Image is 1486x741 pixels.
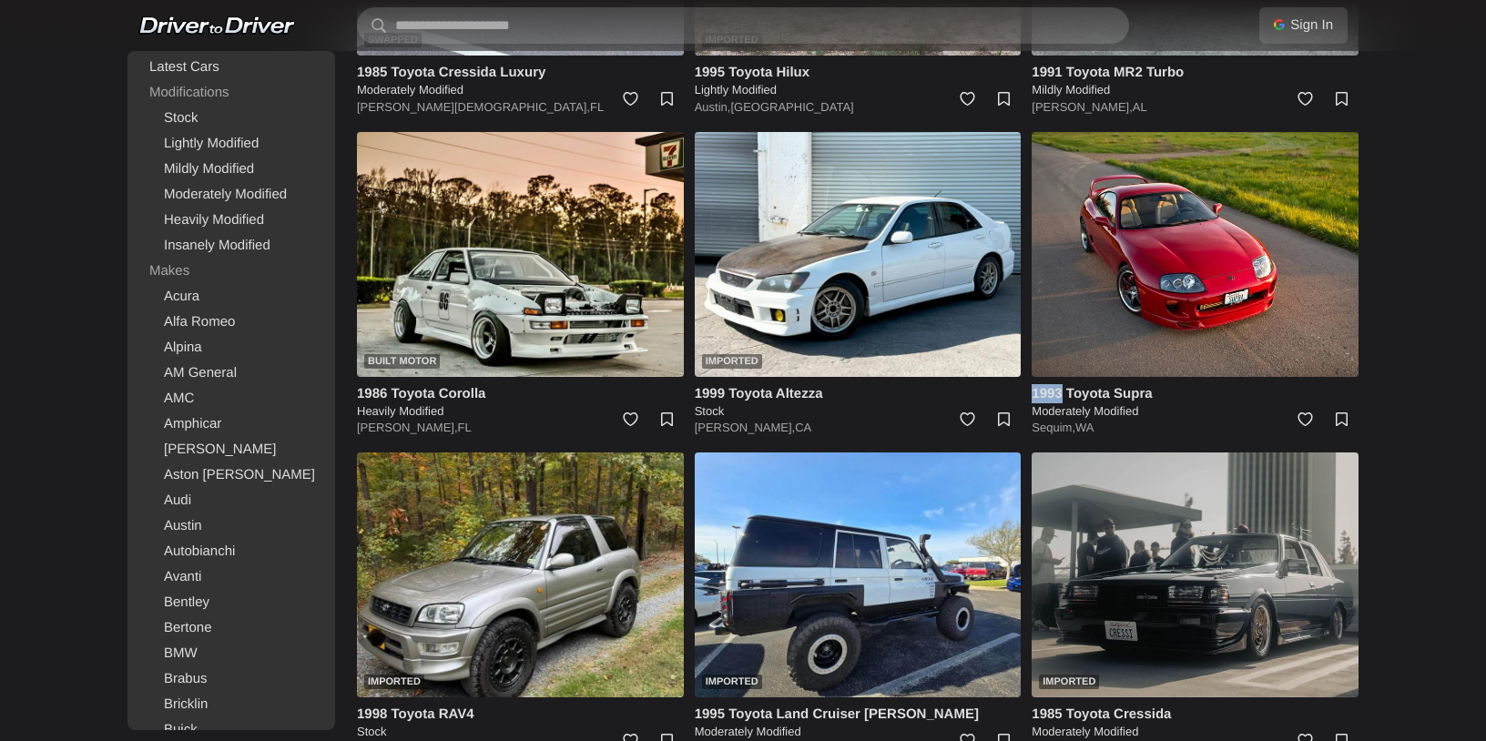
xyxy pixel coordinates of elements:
[131,411,331,437] a: Amphicar
[131,55,331,80] a: Latest Cars
[131,360,331,386] a: AM General
[357,705,684,740] a: 1998 Toyota RAV4 Stock
[364,675,424,689] div: Imported
[695,403,1022,420] h5: Stock
[357,452,684,697] img: 1998 Toyota RAV4 for sale
[364,354,440,369] div: Built Motor
[695,132,1022,377] a: Imported
[695,452,1022,697] img: 1995 Toyota Land Cruiser Prado for sale
[131,259,331,284] div: Makes
[131,208,331,233] a: Heavily Modified
[131,692,331,717] a: Bricklin
[1039,675,1099,689] div: Imported
[131,284,331,310] a: Acura
[695,100,731,114] a: Austin,
[702,675,762,689] div: Imported
[702,354,762,369] div: Imported
[357,63,684,82] h4: 1985 Toyota Cressida Luxury
[695,724,1022,740] h5: Moderately Modified
[357,82,684,98] h5: Moderately Modified
[695,705,1022,724] h4: 1995 Toyota Land Cruiser [PERSON_NAME]
[1032,705,1359,724] h4: 1985 Toyota Cressida
[131,590,331,615] a: Bentley
[590,100,604,114] a: FL
[131,513,331,539] a: Austin
[357,705,684,724] h4: 1998 Toyota RAV4
[131,131,331,157] a: Lightly Modified
[695,384,1022,403] h4: 1999 Toyota Altezza
[795,421,811,434] a: CA
[131,462,331,488] a: Aston [PERSON_NAME]
[131,182,331,208] a: Moderately Modified
[131,666,331,692] a: Brabus
[1032,724,1359,740] h5: Moderately Modified
[357,452,684,697] a: Imported
[695,63,1022,82] h4: 1995 Toyota Hilux
[1032,384,1359,403] h4: 1993 Toyota Supra
[1032,100,1133,114] a: [PERSON_NAME],
[131,564,331,590] a: Avanti
[131,310,331,335] a: Alfa Romeo
[1032,82,1359,98] h5: Mildly Modified
[131,615,331,641] a: Bertone
[357,403,684,420] h5: Heavily Modified
[357,100,590,114] a: [PERSON_NAME][DEMOGRAPHIC_DATA],
[695,63,1022,98] a: 1995 Toyota Hilux Lightly Modified
[131,641,331,666] a: BMW
[695,705,1022,740] a: 1995 Toyota Land Cruiser [PERSON_NAME] Moderately Modified
[1032,384,1359,420] a: 1993 Toyota Supra Moderately Modified
[357,384,684,420] a: 1986 Toyota Corolla Heavily Modified
[357,132,684,377] a: Built Motor
[695,452,1022,697] a: Imported
[1032,705,1359,740] a: 1985 Toyota Cressida Moderately Modified
[1032,452,1359,697] a: Imported
[131,233,331,259] a: Insanely Modified
[131,335,331,360] a: Alpina
[357,384,684,403] h4: 1986 Toyota Corolla
[695,421,796,434] a: [PERSON_NAME],
[1032,403,1359,420] h5: Moderately Modified
[695,132,1022,377] img: 1999 Toyota Altezza for sale
[695,384,1022,420] a: 1999 Toyota Altezza Stock
[131,80,331,106] div: Modifications
[131,437,331,462] a: [PERSON_NAME]
[1032,452,1359,697] img: 1985 Toyota Cressida for sale
[131,488,331,513] a: Audi
[458,421,472,434] a: FL
[1032,63,1359,82] h4: 1991 Toyota MR2 Turbo
[1075,421,1094,434] a: WA
[1032,421,1075,434] a: Sequim,
[131,539,331,564] a: Autobianchi
[131,386,331,411] a: AMC
[1259,7,1348,44] a: Sign In
[1032,63,1359,98] a: 1991 Toyota MR2 Turbo Mildly Modified
[357,132,684,377] img: 1986 Toyota Corolla for sale
[1032,132,1359,377] img: 1993 Toyota Supra for sale
[730,100,853,114] a: [GEOGRAPHIC_DATA]
[357,421,458,434] a: [PERSON_NAME],
[1133,100,1147,114] a: AL
[357,63,684,98] a: 1985 Toyota Cressida Luxury Moderately Modified
[695,82,1022,98] h5: Lightly Modified
[131,106,331,131] a: Stock
[357,724,684,740] h5: Stock
[131,157,331,182] a: Mildly Modified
